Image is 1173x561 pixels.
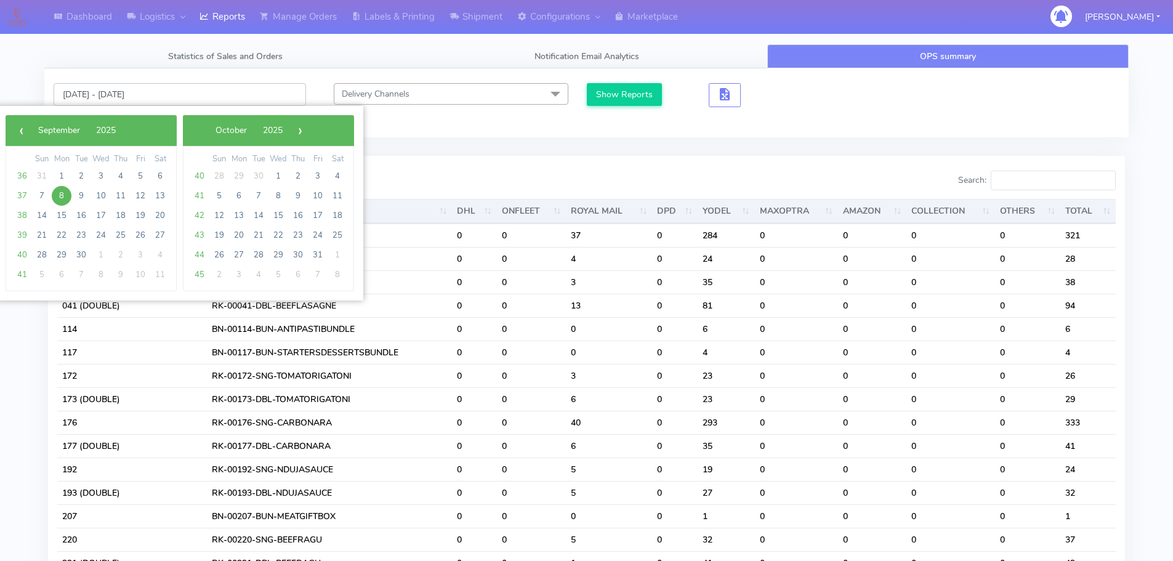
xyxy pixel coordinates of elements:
[207,434,453,458] td: RK-00177-DBL-CARBONARA
[249,206,268,225] span: 14
[566,528,652,551] td: 5
[995,481,1060,504] td: 0
[652,317,698,341] td: 0
[12,122,142,134] bs-datepicker-navigation-view: ​ ​ ​
[32,206,52,225] span: 14
[1060,199,1116,224] th: TOTAL : activate to sort column ascending
[71,265,91,285] span: 7
[906,387,995,411] td: 0
[91,225,111,245] span: 24
[111,166,131,186] span: 4
[566,481,652,504] td: 5
[88,121,124,140] button: 2025
[698,224,755,247] td: 284
[452,504,497,528] td: 0
[452,434,497,458] td: 0
[995,270,1060,294] td: 0
[131,245,150,265] span: 3
[207,387,453,411] td: RK-00173-DBL-TOMATORIGATONI
[32,225,52,245] span: 21
[52,166,71,186] span: 1
[38,124,80,136] span: September
[96,124,116,136] span: 2025
[190,265,209,285] span: 45
[91,186,111,206] span: 10
[838,434,906,458] td: 0
[755,481,838,504] td: 0
[288,166,308,186] span: 2
[308,245,328,265] span: 31
[698,341,755,364] td: 4
[995,434,1060,458] td: 0
[698,411,755,434] td: 293
[838,270,906,294] td: 0
[91,265,111,285] span: 8
[755,270,838,294] td: 0
[1060,270,1116,294] td: 38
[652,247,698,270] td: 0
[32,265,52,285] span: 5
[838,341,906,364] td: 0
[698,317,755,341] td: 6
[906,341,995,364] td: 0
[566,411,652,434] td: 40
[995,341,1060,364] td: 0
[755,364,838,387] td: 0
[131,153,150,166] th: weekday
[566,458,652,481] td: 5
[249,265,268,285] span: 4
[652,224,698,247] td: 0
[906,224,995,247] td: 0
[755,199,838,224] th: MAXOPTRA : activate to sort column ascending
[452,387,497,411] td: 0
[111,225,131,245] span: 25
[12,186,32,206] span: 37
[755,458,838,481] td: 0
[12,166,32,186] span: 36
[838,504,906,528] td: 0
[1076,4,1169,30] button: [PERSON_NAME]
[497,411,566,434] td: 0
[906,364,995,387] td: 0
[452,247,497,270] td: 0
[497,504,566,528] td: 0
[209,166,229,186] span: 28
[652,199,698,224] th: DPD : activate to sort column ascending
[288,265,308,285] span: 6
[452,294,497,317] td: 0
[452,270,497,294] td: 0
[838,411,906,434] td: 0
[57,458,207,481] td: 192
[1060,341,1116,364] td: 4
[57,411,207,434] td: 176
[698,481,755,504] td: 27
[32,186,52,206] span: 7
[71,153,91,166] th: weekday
[291,121,309,140] span: ›
[497,270,566,294] td: 0
[131,166,150,186] span: 5
[995,411,1060,434] td: 0
[652,270,698,294] td: 0
[12,225,32,245] span: 39
[1060,364,1116,387] td: 26
[111,186,131,206] span: 11
[249,153,268,166] th: weekday
[71,225,91,245] span: 23
[57,387,207,411] td: 173 (DOUBLE)
[838,458,906,481] td: 0
[995,504,1060,528] td: 0
[268,245,288,265] span: 29
[958,171,1116,190] label: Search:
[57,364,207,387] td: 172
[497,199,566,224] th: ONFLEET : activate to sort column ascending
[308,153,328,166] th: weekday
[308,265,328,285] span: 7
[566,199,652,224] th: ROYAL MAIL : activate to sort column ascending
[906,504,995,528] td: 0
[308,186,328,206] span: 10
[131,206,150,225] span: 19
[207,341,453,364] td: BN-00117-BUN-STARTERSDESSERTSBUNDLE
[452,224,497,247] td: 0
[30,121,88,140] button: September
